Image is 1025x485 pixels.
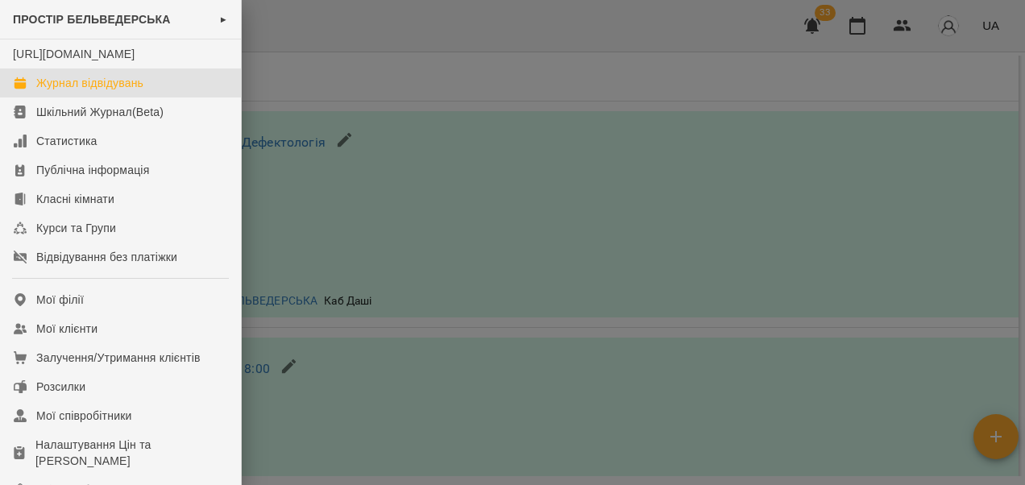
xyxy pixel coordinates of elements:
div: Мої філії [36,292,84,308]
div: Курси та Групи [36,220,116,236]
div: Налаштування Цін та [PERSON_NAME] [35,437,228,469]
span: ► [219,13,228,26]
div: Мої співробітники [36,408,132,424]
a: [URL][DOMAIN_NAME] [13,48,135,60]
div: Мої клієнти [36,321,98,337]
div: Відвідування без платіжки [36,249,177,265]
div: Журнал відвідувань [36,75,143,91]
div: Публічна інформація [36,162,149,178]
div: Розсилки [36,379,85,395]
div: Класні кімнати [36,191,114,207]
div: Статистика [36,133,98,149]
div: Залучення/Утримання клієнтів [36,350,201,366]
span: ПРОСТІР БЕЛЬВЕДЕРСЬКА [13,13,171,26]
div: Шкільний Журнал(Beta) [36,104,164,120]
